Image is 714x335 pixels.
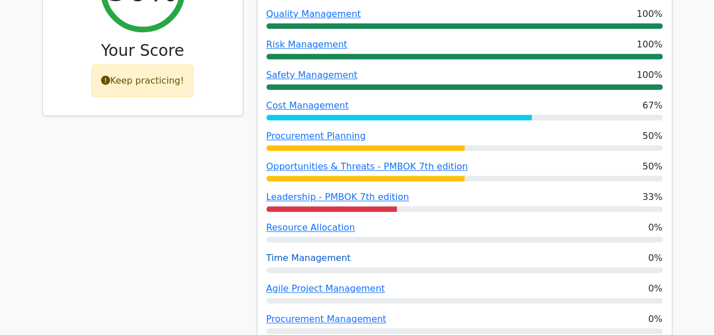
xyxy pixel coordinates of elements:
a: Procurement Planning [266,130,366,141]
div: Keep practicing! [91,64,194,97]
a: Safety Management [266,69,358,80]
a: Opportunities & Threats - PMBOK 7th edition [266,161,468,172]
h3: Your Score [52,41,234,60]
a: Time Management [266,253,351,263]
a: Cost Management [266,100,349,111]
span: 100% [637,7,663,21]
span: 100% [637,38,663,51]
span: 100% [637,68,663,82]
a: Quality Management [266,8,361,19]
span: 33% [642,190,663,204]
span: 50% [642,129,663,143]
a: Procurement Management [266,314,387,324]
a: Risk Management [266,39,348,50]
span: 67% [642,99,663,112]
span: 0% [648,251,662,265]
span: 0% [648,282,662,295]
a: Agile Project Management [266,283,385,294]
span: 50% [642,160,663,173]
a: Leadership - PMBOK 7th edition [266,192,409,202]
a: Resource Allocation [266,222,355,233]
span: 0% [648,221,662,234]
span: 0% [648,312,662,326]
